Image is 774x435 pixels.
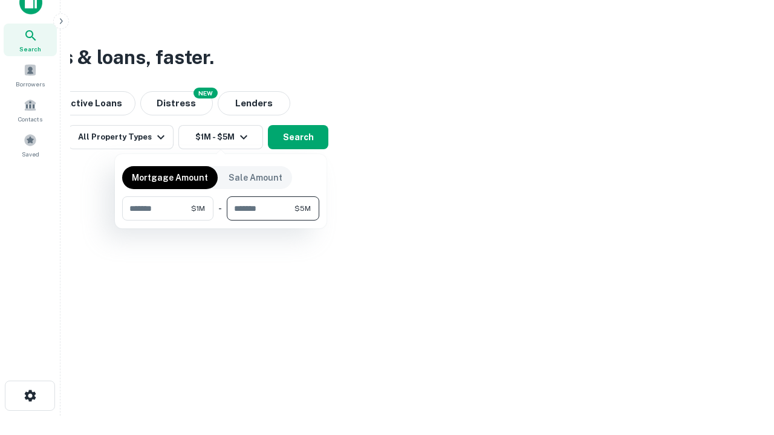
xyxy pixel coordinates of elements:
[229,171,282,184] p: Sale Amount
[191,203,205,214] span: $1M
[714,338,774,396] iframe: Chat Widget
[132,171,208,184] p: Mortgage Amount
[218,196,222,221] div: -
[294,203,311,214] span: $5M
